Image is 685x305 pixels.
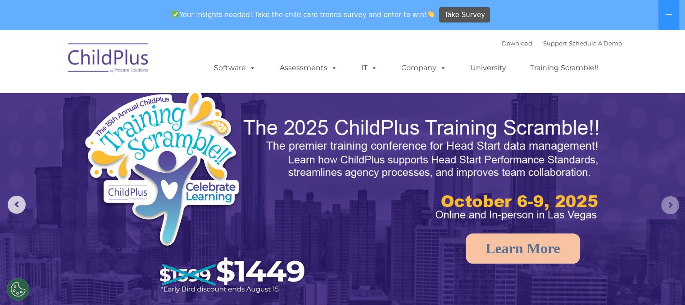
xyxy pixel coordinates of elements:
[64,37,154,82] img: ChildPlus by Procare Solutions
[543,40,567,47] a: Support
[352,59,386,77] a: IT
[502,40,622,47] font: |
[7,278,29,301] button: Cookies Settings
[125,96,163,103] span: Phone number
[461,59,515,77] a: University
[445,7,485,23] span: Take Survey
[168,6,438,23] span: Your insights needed! Take the child care trends survey and enter to win!
[427,11,434,18] img: 👏
[125,59,153,66] span: Last name
[569,40,622,47] a: Schedule A Demo
[521,59,607,77] a: Training Scramble!!
[466,233,580,264] a: Learn More
[205,59,265,77] a: Software
[392,59,455,77] a: Company
[172,11,179,18] img: ✅
[271,59,346,77] a: Assessments
[439,7,490,23] a: Take Survey
[502,40,532,47] a: Download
